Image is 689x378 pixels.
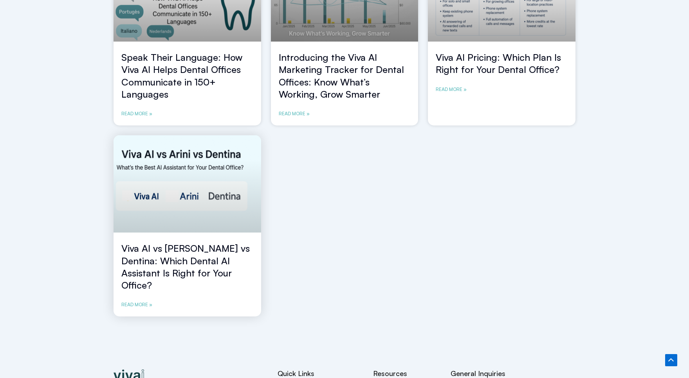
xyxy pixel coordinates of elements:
a: Viva AI Pricing: Which Plan Is Right for Your Dental Office? [436,51,561,75]
a: Introducing the Viva AI Marketing Tracker for Dental Offices: Know What’s Working, Grow Smarter [279,51,404,100]
a: Viva AI vs [PERSON_NAME] vs Dentina: Which Dental AI Assistant Is Right for Your Office? [121,242,250,291]
a: Read more about Introducing the Viva AI Marketing Tracker for Dental Offices: Know What’s Working... [279,110,310,118]
a: Read more about Speak Their Language: How Viva AI Helps Dental Offices Communicate in 150+ Languages [121,110,152,118]
a: Speak Their Language: How Viva AI Helps Dental Offices Communicate in 150+ Languages [121,51,242,100]
h2: Resources [373,369,438,378]
a: Viva AI vs Arini vs Dentina [114,135,261,233]
h2: Quick Links [278,369,361,378]
h2: General Inquiries [451,369,575,378]
a: Read more about Viva AI Pricing: Which Plan Is Right for Your Dental Office? [436,85,467,93]
a: Read more about Viva AI vs Arini vs Dentina: Which Dental AI Assistant Is Right for Your Office? [121,301,152,309]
